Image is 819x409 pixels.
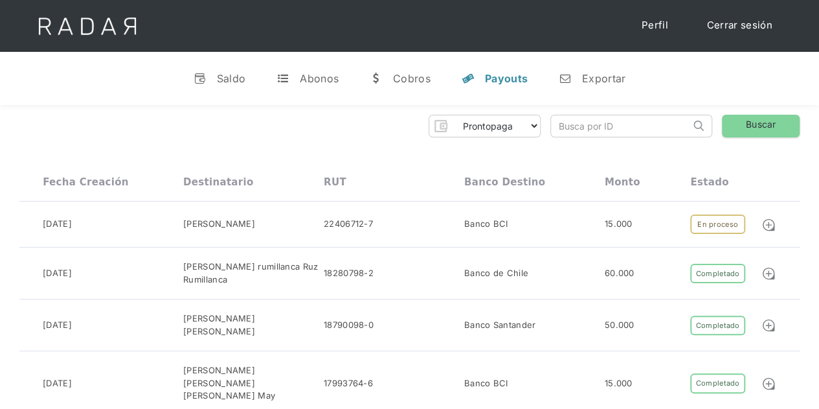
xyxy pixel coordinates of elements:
div: 17993764-6 [324,377,373,390]
div: Completado [690,373,745,393]
div: Cobros [393,72,431,85]
div: v [194,72,207,85]
div: Saldo [217,72,246,85]
div: Banco destino [464,176,545,188]
form: Form [429,115,541,137]
div: Banco de Chile [464,267,528,280]
input: Busca por ID [551,115,690,137]
div: 15.000 [605,377,633,390]
div: En proceso [690,215,745,235]
div: Estado [690,176,728,188]
div: 60.000 [605,267,634,280]
div: t [276,72,289,85]
div: n [559,72,572,85]
div: 18790098-0 [324,319,374,332]
img: Detalle [761,318,776,333]
div: Monto [605,176,640,188]
div: 18280798-2 [324,267,374,280]
div: Banco BCI [464,218,508,231]
div: Fecha creación [43,176,129,188]
img: Detalle [761,218,776,232]
div: y [462,72,475,85]
div: 22406712-7 [324,218,373,231]
img: Detalle [761,266,776,281]
div: [DATE] [43,218,72,231]
div: Exportar [582,72,625,85]
img: Detalle [761,377,776,391]
div: [DATE] [43,319,72,332]
div: Destinatario [183,176,253,188]
div: [PERSON_NAME] [PERSON_NAME] [183,312,324,338]
div: Banco BCI [464,377,508,390]
div: Abonos [300,72,339,85]
div: [DATE] [43,267,72,280]
div: [PERSON_NAME] [PERSON_NAME] [PERSON_NAME] May [183,364,324,403]
div: 15.000 [605,218,633,231]
div: Completado [690,316,745,336]
div: [PERSON_NAME] rumillanca Ruz Rumillanca [183,261,324,286]
div: Payouts [485,72,528,85]
div: [PERSON_NAME] [183,218,255,231]
div: Completado [690,264,745,284]
a: Cerrar sesión [694,13,785,38]
a: Buscar [722,115,800,137]
div: 50.000 [605,319,634,332]
div: w [370,72,383,85]
div: Banco Santander [464,319,536,332]
div: [DATE] [43,377,72,390]
a: Perfil [629,13,681,38]
div: RUT [324,176,346,188]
